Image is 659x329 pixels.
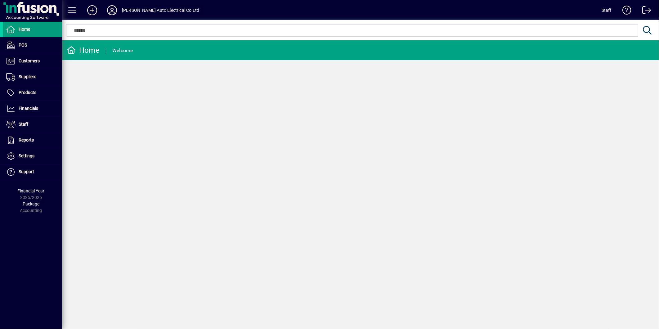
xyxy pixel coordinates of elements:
[19,58,40,63] span: Customers
[19,169,34,174] span: Support
[122,5,199,15] div: [PERSON_NAME] Auto Electrical Co Ltd
[112,46,133,56] div: Welcome
[3,53,62,69] a: Customers
[19,27,30,32] span: Home
[23,201,39,206] span: Package
[3,164,62,180] a: Support
[102,5,122,16] button: Profile
[602,5,612,15] div: Staff
[3,148,62,164] a: Settings
[19,43,27,47] span: POS
[638,1,651,21] a: Logout
[19,90,36,95] span: Products
[3,85,62,101] a: Products
[19,106,38,111] span: Financials
[3,117,62,132] a: Staff
[19,74,36,79] span: Suppliers
[67,45,100,55] div: Home
[19,122,28,127] span: Staff
[3,101,62,116] a: Financials
[3,69,62,85] a: Suppliers
[3,133,62,148] a: Reports
[19,153,34,158] span: Settings
[18,188,45,193] span: Financial Year
[618,1,631,21] a: Knowledge Base
[19,137,34,142] span: Reports
[3,38,62,53] a: POS
[82,5,102,16] button: Add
